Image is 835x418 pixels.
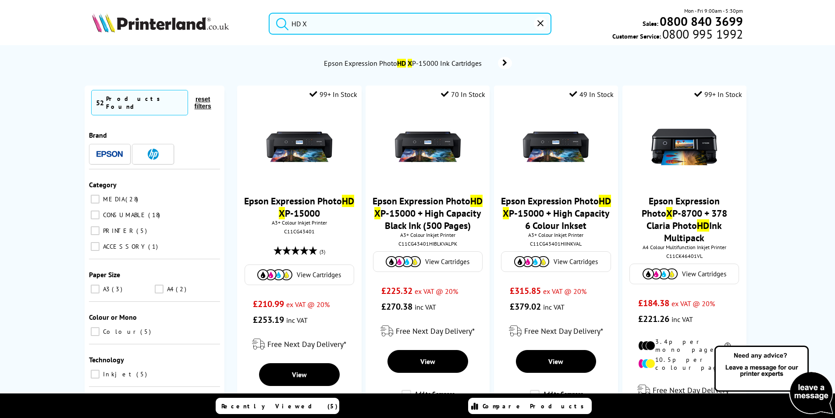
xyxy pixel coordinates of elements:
div: modal_delivery [627,378,742,403]
span: (3) [320,243,325,260]
span: £210.99 [253,298,284,310]
a: Epson Expression PhotoHD XP-15000 Ink Cartridges [323,57,512,69]
div: modal_delivery [498,319,614,343]
span: ex VAT @ 20% [672,299,715,308]
input: Search product or brand [269,13,551,35]
div: C11CK46401VL [629,253,740,259]
span: A4 [165,285,175,293]
mark: HD [697,219,709,232]
span: View Cartridges [425,257,469,266]
mark: X [408,59,412,68]
span: View [292,370,307,379]
span: 5 [136,370,149,378]
span: MEDIA [101,195,124,203]
span: 5 [136,227,149,235]
input: A4 2 [155,285,163,293]
img: Cartridges [643,268,678,279]
img: Open Live Chat window [712,344,835,416]
span: Inkjet [101,370,135,378]
mark: X [666,207,672,219]
span: 2 [176,285,188,293]
a: Epson Expression PhotoHD XP-15000 + High Capacity 6 Colour Inkset [501,195,611,232]
b: 0800 840 3699 [660,13,743,29]
span: A3+ Colour Inkjet Printer [242,219,357,226]
span: Colour or Mono [89,313,137,322]
span: inc VAT [286,316,308,325]
img: Cartridges [386,256,421,267]
span: 52 [96,98,104,107]
img: Epson-XP-8700-Front-Main-Small.jpg [651,114,717,180]
span: ACCESSORY [101,243,147,250]
span: A3+ Colour Inkjet Printer [498,232,614,238]
span: Recently Viewed (5) [221,402,338,410]
span: Free Next Day Delivery* [524,326,603,336]
a: View [259,363,340,386]
input: Inkjet 5 [91,370,99,379]
img: HP [148,149,159,160]
span: View [548,357,563,366]
a: View Cartridges [249,269,349,280]
a: Recently Viewed (5) [216,398,339,414]
input: PRINTER 5 [91,226,99,235]
span: PRINTER [101,227,135,235]
span: ex VAT @ 20% [415,287,458,296]
mark: HD [342,195,354,207]
button: reset filters [188,95,218,110]
div: C11CG43401 [244,228,355,235]
a: Epson Expression PhotoHD XP-15000 + High Capacity Black Ink (500 Pages) [373,195,483,232]
img: Epson-XP-15000-FrontFacing-Small.jpg [266,114,332,180]
span: Free Next Day Delivery* [396,326,475,336]
span: Category [89,180,117,189]
span: Colour [101,328,139,336]
a: View Cartridges [506,256,606,267]
input: Colour 5 [91,327,99,336]
span: inc VAT [543,303,565,311]
div: 70 In Stock [441,90,485,99]
span: Paper Size [89,270,120,279]
span: inc VAT [672,315,693,324]
a: View Cartridges [378,256,478,267]
div: C11CG43401HIBLKVALPK [372,240,483,247]
span: £225.32 [381,285,412,297]
img: Epson [96,151,123,157]
span: Brand [89,131,107,139]
span: View [420,357,435,366]
a: Epson Expression PhotoHD XP-15000 [244,195,354,219]
span: Mon - Fri 9:00am - 5:30pm [684,7,743,15]
mark: X [279,207,285,219]
a: View [516,350,597,373]
span: CONSUMABLE [101,211,147,219]
div: 49 In Stock [569,90,614,99]
div: 99+ In Stock [694,90,742,99]
img: Cartridges [257,269,292,280]
span: View Cartridges [682,270,726,278]
li: 10.5p per colour page [638,356,731,372]
div: Products Found [106,95,183,111]
mark: X [374,207,380,219]
div: modal_delivery [370,319,485,343]
label: Add to Compare [402,390,455,407]
a: View Cartridges [634,268,734,279]
img: Epson-XP-15000-FrontFacing-Small.jpg [523,114,589,180]
span: 18 [148,211,162,219]
a: View [387,350,468,373]
div: 99+ In Stock [309,90,357,99]
li: 3.4p per mono page [638,338,731,354]
img: Cartridges [514,256,549,267]
span: View Cartridges [554,257,598,266]
input: MEDIA 28 [91,195,99,204]
span: 1 [148,243,160,250]
mark: X [503,207,509,219]
span: A3 [101,285,111,293]
span: £270.38 [381,301,412,312]
span: Customer Service: [612,30,743,40]
span: 3 [112,285,124,293]
span: £315.85 [510,285,541,297]
span: Sales: [643,19,658,28]
a: Printerland Logo [92,13,258,34]
a: 0800 840 3699 [658,17,743,25]
span: £184.38 [638,297,669,309]
input: A3 3 [91,285,99,293]
input: CONSUMABLE 18 [91,211,99,219]
div: modal_delivery [242,332,357,357]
